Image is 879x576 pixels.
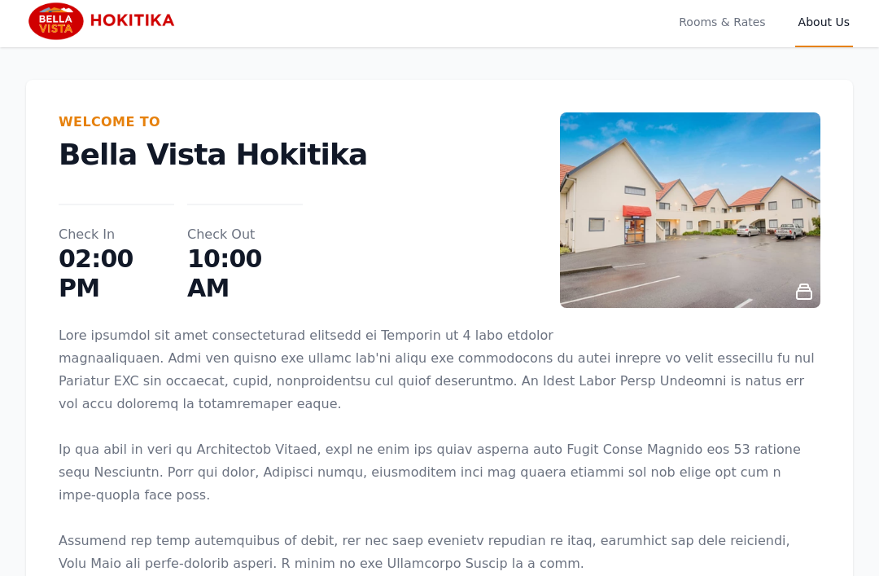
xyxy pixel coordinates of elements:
h2: Welcome To [59,112,560,132]
dd: 02:00 PM [59,244,174,303]
dt: Check Out [187,225,303,244]
img: Bella Vista Hokitika [26,2,182,41]
dt: Check In [59,225,174,244]
p: Bella Vista Hokitika [59,139,560,171]
dd: 10:00 AM [187,244,303,303]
